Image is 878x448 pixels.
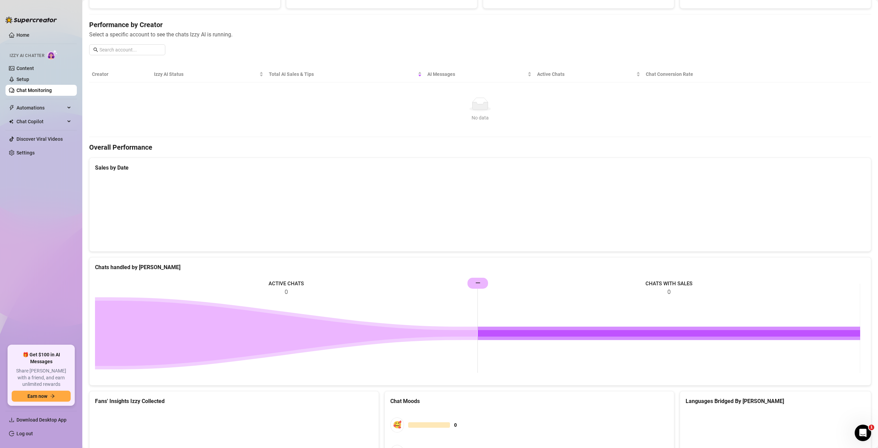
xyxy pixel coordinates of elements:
[47,50,58,60] img: AI Chatter
[16,150,35,156] a: Settings
[27,393,47,399] span: Earn now
[95,163,865,172] div: Sales by Date
[154,70,258,78] span: Izzy AI Status
[89,142,871,152] h4: Overall Performance
[95,263,865,272] div: Chats handled by [PERSON_NAME]
[89,66,151,82] th: Creator
[50,394,55,399] span: arrow-right
[9,105,14,111] span: thunderbolt
[99,46,161,54] input: Search account...
[95,397,373,405] div: Fans' Insights Izzy Collected
[16,77,29,82] a: Setup
[93,47,98,52] span: search
[16,32,29,38] a: Home
[89,20,871,30] h4: Performance by Creator
[16,417,67,423] span: Download Desktop App
[12,368,71,388] span: Share [PERSON_NAME] with a friend, and earn unlimited rewards
[95,114,866,122] div: No data
[869,425,874,430] span: 1
[16,136,63,142] a: Discover Viral Videos
[390,417,404,432] div: 🥰
[5,16,57,23] img: logo-BBDzfeDw.svg
[16,88,52,93] a: Chat Monitoring
[390,397,668,405] div: Chat Moods
[16,102,65,113] span: Automations
[12,352,71,365] span: 🎁 Get $100 in AI Messages
[425,66,534,82] th: AI Messages
[16,66,34,71] a: Content
[534,66,643,82] th: Active Chats
[16,431,33,436] a: Log out
[9,119,13,124] img: Chat Copilot
[855,425,871,441] iframe: Intercom live chat
[266,66,425,82] th: Total AI Sales & Tips
[643,66,793,82] th: Chat Conversion Rate
[10,53,44,59] span: Izzy AI Chatter
[16,116,65,127] span: Chat Copilot
[427,70,526,78] span: AI Messages
[151,66,266,82] th: Izzy AI Status
[12,391,71,402] button: Earn nowarrow-right
[686,397,865,405] div: Languages Bridged By [PERSON_NAME]
[9,417,14,423] span: download
[537,70,635,78] span: Active Chats
[89,30,871,39] span: Select a specific account to see the chats Izzy AI is running.
[454,421,457,429] span: 0
[269,70,416,78] span: Total AI Sales & Tips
